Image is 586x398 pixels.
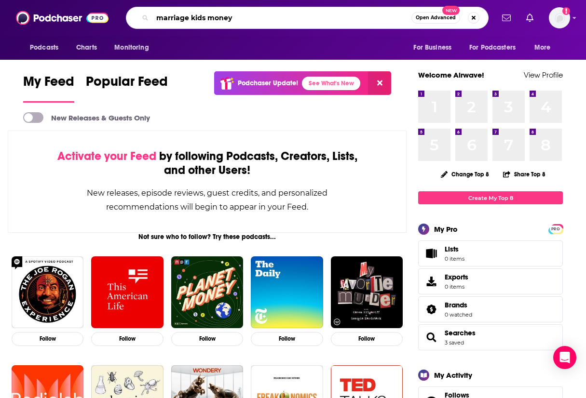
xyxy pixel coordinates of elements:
[407,39,463,57] button: open menu
[76,41,97,54] span: Charts
[422,275,441,288] span: Exports
[152,10,411,26] input: Search podcasts, credits, & more...
[445,255,464,262] span: 0 items
[445,273,468,281] span: Exports
[416,15,456,20] span: Open Advanced
[70,39,103,57] a: Charts
[550,226,561,233] span: PRO
[238,79,298,87] p: Podchaser Update!
[549,7,570,28] img: User Profile
[445,283,468,290] span: 0 items
[522,10,537,26] a: Show notifications dropdown
[12,256,83,328] img: The Joe Rogan Experience
[171,256,243,328] img: Planet Money
[126,7,489,29] div: Search podcasts, credits, & more...
[550,225,561,232] a: PRO
[8,233,407,241] div: Not sure who to follow? Try these podcasts...
[422,303,441,316] a: Brands
[445,301,472,309] a: Brands
[418,268,563,294] a: Exports
[57,149,156,163] span: Activate your Feed
[418,324,563,350] span: Searches
[12,332,83,346] button: Follow
[418,191,563,204] a: Create My Top 8
[435,168,495,180] button: Change Top 8
[469,41,516,54] span: For Podcasters
[463,39,530,57] button: open menu
[445,245,464,253] span: Lists
[445,245,459,253] span: Lists
[549,7,570,28] span: Logged in as AirwaveMedia
[445,301,467,309] span: Brands
[108,39,161,57] button: open menu
[498,10,515,26] a: Show notifications dropdown
[114,41,149,54] span: Monitoring
[503,165,546,184] button: Share Top 8
[434,225,458,234] div: My Pro
[422,331,441,344] a: Searches
[562,7,570,15] svg: Add a profile image
[422,247,441,260] span: Lists
[445,329,476,337] a: Searches
[30,41,58,54] span: Podcasts
[302,77,360,90] a: See What's New
[56,149,358,177] div: by following Podcasts, Creators, Lists, and other Users!
[331,256,403,328] img: My Favorite Murder with Karen Kilgariff and Georgia Hardstark
[331,332,403,346] button: Follow
[251,256,323,328] img: The Daily
[418,296,563,322] span: Brands
[445,311,472,318] a: 0 watched
[23,112,150,123] a: New Releases & Guests Only
[534,41,551,54] span: More
[549,7,570,28] button: Show profile menu
[553,346,576,369] div: Open Intercom Messenger
[411,12,460,24] button: Open AdvancedNew
[442,6,460,15] span: New
[86,73,168,103] a: Popular Feed
[16,9,109,27] img: Podchaser - Follow, Share and Rate Podcasts
[23,73,74,103] a: My Feed
[91,256,163,328] img: This American Life
[413,41,451,54] span: For Business
[251,332,323,346] button: Follow
[418,240,563,266] a: Lists
[86,73,168,95] span: Popular Feed
[418,70,484,80] a: Welcome Airwave!
[445,339,464,346] a: 3 saved
[171,332,243,346] button: Follow
[56,186,358,214] div: New releases, episode reviews, guest credits, and personalized recommendations will begin to appe...
[91,332,163,346] button: Follow
[23,73,74,95] span: My Feed
[528,39,563,57] button: open menu
[524,70,563,80] a: View Profile
[23,39,71,57] button: open menu
[434,371,472,380] div: My Activity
